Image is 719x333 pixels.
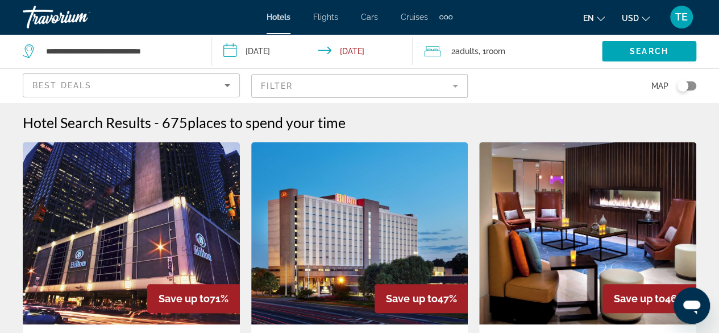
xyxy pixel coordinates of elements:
button: Travelers: 2 adults, 0 children [413,34,602,68]
span: Save up to [614,293,665,305]
img: Hotel image [479,142,696,324]
span: , 1 [479,43,505,59]
span: Search [630,47,668,56]
span: Map [651,78,668,94]
span: Save up to [159,293,210,305]
button: Check-in date: Oct 2, 2025 Check-out date: Oct 5, 2025 [212,34,413,68]
mat-select: Sort by [32,79,230,92]
button: Extra navigation items [439,8,452,26]
span: Room [486,47,505,56]
div: 47% [375,284,468,313]
img: Hotel image [251,142,468,324]
div: 71% [147,284,240,313]
a: Cars [361,13,378,22]
button: Toggle map [668,81,696,91]
span: 2 [451,43,479,59]
button: Change language [583,10,605,26]
button: Change currency [622,10,650,26]
button: Search [602,41,696,61]
button: User Menu [667,5,696,29]
a: Flights [313,13,338,22]
a: Cruises [401,13,428,22]
span: USD [622,14,639,23]
span: places to spend your time [188,114,346,131]
button: Filter [251,73,468,98]
a: Hotels [267,13,290,22]
div: 46% [602,284,696,313]
h1: Hotel Search Results [23,114,151,131]
span: Save up to [386,293,437,305]
img: Hotel image [23,142,240,324]
span: - [154,114,159,131]
h2: 675 [162,114,346,131]
a: Travorium [23,2,136,32]
span: Best Deals [32,81,92,90]
span: en [583,14,594,23]
span: Adults [455,47,479,56]
span: TE [675,11,688,23]
iframe: Button to launch messaging window [674,287,710,324]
